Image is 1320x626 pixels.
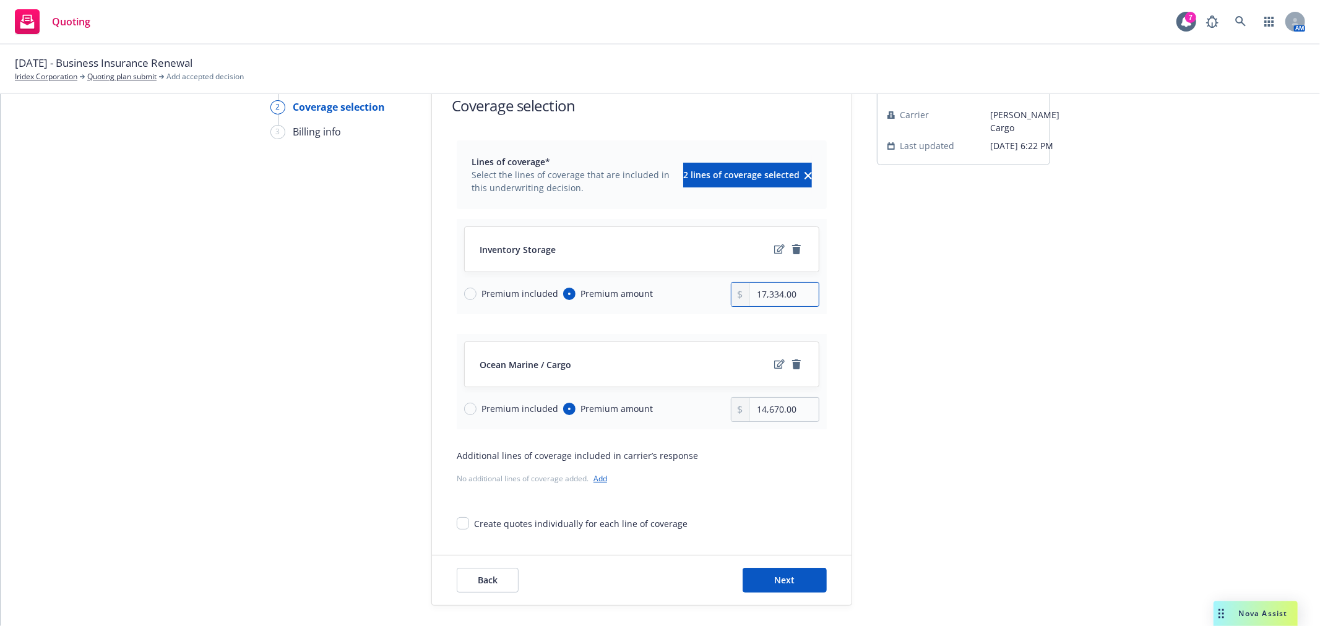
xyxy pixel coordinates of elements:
[166,71,244,82] span: Add accepted decision
[563,403,576,415] input: Premium amount
[772,357,787,372] a: edit
[452,95,575,116] h1: Coverage selection
[464,403,477,415] input: Premium included
[1185,12,1196,23] div: 7
[480,358,571,371] span: Ocean Marine / Cargo
[472,155,676,168] span: Lines of coverage*
[789,242,804,257] a: remove
[789,357,804,372] a: remove
[270,125,285,139] div: 3
[772,242,787,257] a: edit
[580,402,653,415] span: Premium amount
[10,4,95,39] a: Quoting
[1214,601,1229,626] div: Drag to move
[580,287,653,300] span: Premium amount
[775,574,795,586] span: Next
[15,71,77,82] a: Iridex Corporation
[457,472,827,485] div: No additional lines of coverage added.
[464,288,477,300] input: Premium included
[900,108,929,121] span: Carrier
[683,163,812,187] button: 2 lines of coverage selectedclear selection
[563,288,576,300] input: Premium amount
[990,139,1059,152] span: [DATE] 6:22 PM
[1200,9,1225,34] a: Report a Bug
[743,568,827,593] button: Next
[805,172,812,179] svg: clear selection
[1214,601,1298,626] button: Nova Assist
[481,287,558,300] span: Premium included
[87,71,157,82] a: Quoting plan submit
[457,449,827,462] div: Additional lines of coverage included in carrier’s response
[683,169,800,181] span: 2 lines of coverage selected
[1257,9,1282,34] a: Switch app
[481,402,558,415] span: Premium included
[990,108,1059,134] span: [PERSON_NAME] Cargo
[750,398,819,421] input: 0.00
[457,568,519,593] button: Back
[1239,608,1288,619] span: Nova Assist
[478,574,498,586] span: Back
[750,283,819,306] input: 0.00
[480,243,556,256] span: Inventory Storage
[270,100,285,114] div: 2
[1228,9,1253,34] a: Search
[15,55,192,71] span: [DATE] - Business Insurance Renewal
[52,17,90,27] span: Quoting
[593,473,607,484] a: Add
[472,168,676,194] span: Select the lines of coverage that are included in this underwriting decision.
[293,100,385,114] div: Coverage selection
[293,124,341,139] div: Billing info
[900,139,954,152] span: Last updated
[474,517,688,530] div: Create quotes individually for each line of coverage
